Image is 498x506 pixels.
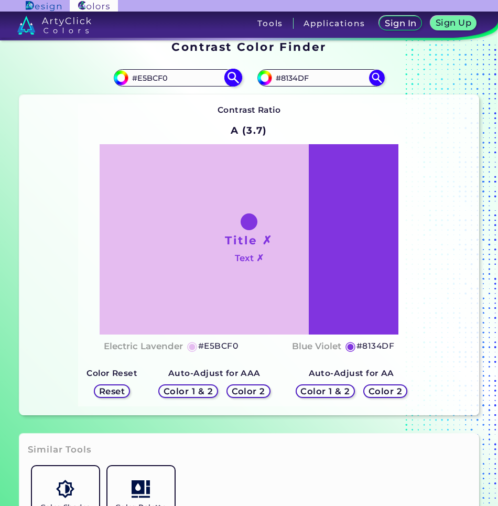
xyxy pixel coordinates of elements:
strong: Color Reset [86,368,137,378]
h4: Electric Lavender [104,339,183,354]
h5: Color 2 [370,387,400,395]
h5: Color 1 & 2 [303,387,348,395]
strong: Auto-Adjust for AA [309,368,394,378]
h4: Blue Violet [292,339,341,354]
a: Sign In [382,17,420,30]
h3: Tools [257,19,283,27]
img: icon search [369,70,385,85]
input: type color 1.. [128,71,226,85]
h5: ◉ [187,340,198,352]
a: Sign Up [432,17,474,30]
h5: Sign In [386,19,415,27]
strong: Contrast Ratio [218,105,281,115]
img: icon search [224,69,242,87]
h3: Similar Tools [28,444,92,456]
img: ArtyClick Design logo [26,1,61,11]
h1: Contrast Color Finder [171,39,326,55]
img: icon_col_pal_col.svg [132,480,150,498]
h5: Color 2 [233,387,264,395]
h5: Reset [100,387,124,395]
h2: A (3.7) [226,119,272,142]
h5: ◉ [345,340,356,352]
strong: Auto-Adjust for AAA [168,368,261,378]
img: logo_artyclick_colors_white.svg [17,16,91,35]
h3: Applications [304,19,365,27]
h4: Text ✗ [235,251,264,266]
h5: #8134DF [356,339,394,353]
h5: Sign Up [437,19,470,27]
h5: Color 1 & 2 [166,387,211,395]
h1: Title ✗ [225,232,273,248]
h5: #E5BCF0 [198,339,238,353]
input: type color 2.. [272,71,370,85]
img: icon_color_shades.svg [56,480,74,498]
